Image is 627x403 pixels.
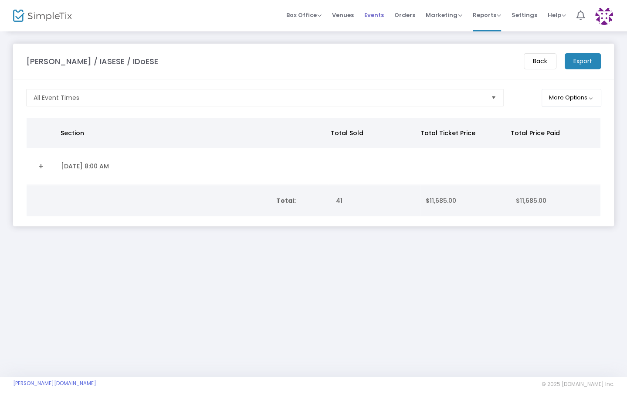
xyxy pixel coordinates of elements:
m-button: Back [524,53,556,69]
th: Section [55,118,325,148]
div: Data table [27,185,600,216]
span: Marketing [426,11,462,19]
span: Events [364,4,384,26]
span: Total Price Paid [510,129,559,137]
span: 41 [336,196,342,205]
a: [PERSON_NAME][DOMAIN_NAME] [13,380,96,387]
span: © 2025 [DOMAIN_NAME] Inc. [542,381,614,388]
m-button: Export [565,53,601,69]
span: $11,685.00 [426,196,456,205]
span: Venues [332,4,354,26]
span: $11,685.00 [516,196,546,205]
span: Total Ticket Price [420,129,475,137]
button: More Options [542,89,601,107]
span: Help [548,11,566,19]
button: Select [488,89,500,106]
span: Reports [473,11,501,19]
th: Total Sold [325,118,415,148]
b: Total: [276,196,296,205]
span: Orders [394,4,415,26]
span: All Event Times [34,93,79,102]
span: Settings [512,4,537,26]
div: Data table [27,118,600,184]
td: [DATE] 8:00 AM [56,148,328,184]
a: Expand Details [32,159,51,173]
span: Box Office [286,11,322,19]
m-panel-title: [PERSON_NAME] / IASESE / IDoESE [26,55,158,67]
